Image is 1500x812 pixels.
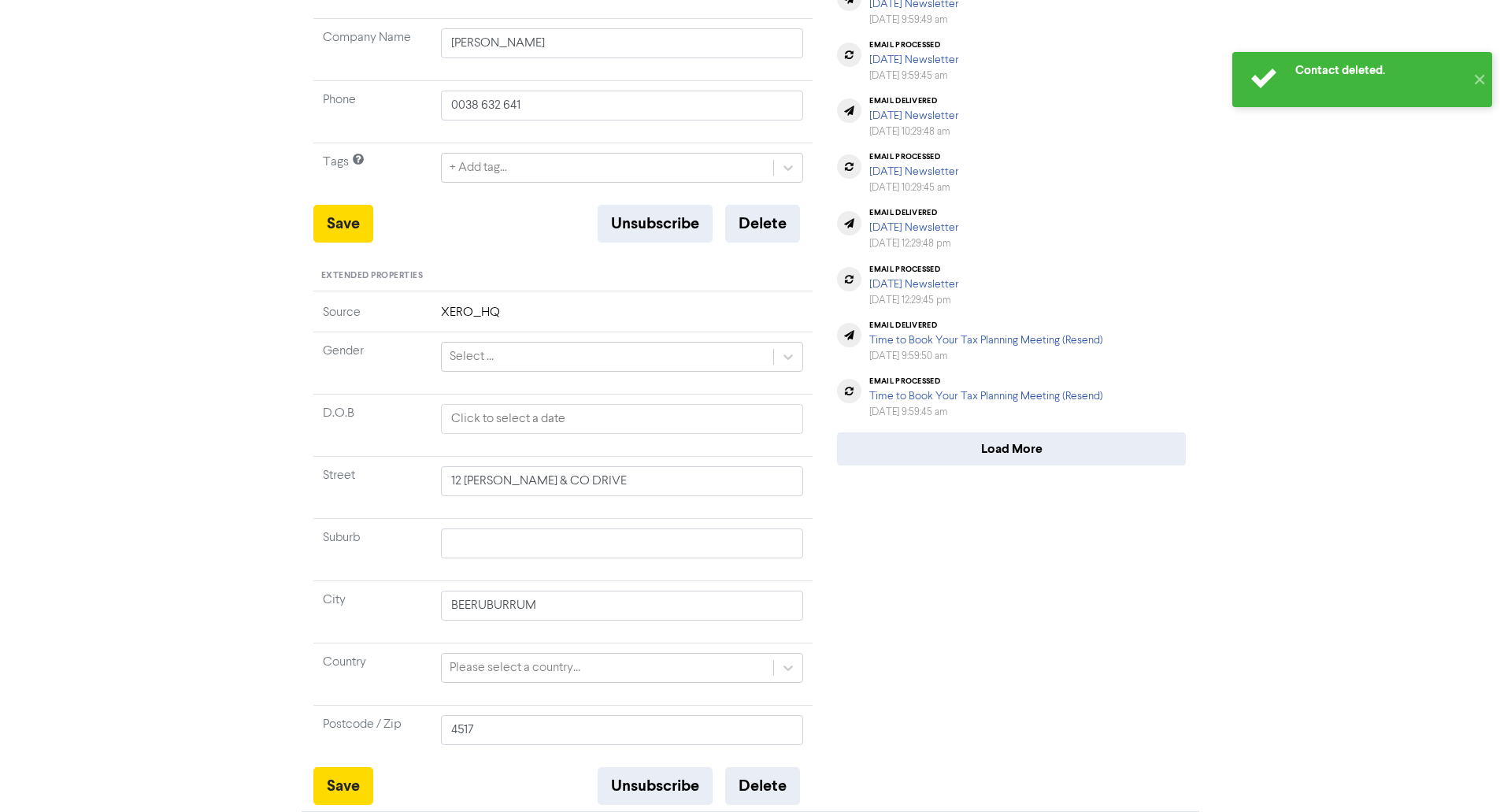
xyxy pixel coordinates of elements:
[313,456,431,518] td: Street
[869,376,1103,386] div: email processed
[313,643,431,705] td: Country
[869,69,959,83] div: [DATE] 9:59:45 am
[598,205,713,243] button: Unsubscribe
[869,222,959,233] a: [DATE] Newsletter
[313,205,373,243] button: Save
[313,580,431,643] td: City
[869,265,959,274] div: email processed
[1302,642,1500,812] iframe: Chat Widget
[869,293,959,308] div: [DATE] 12:29:45 pm
[313,394,431,456] td: D.O.B
[869,13,959,28] div: [DATE] 9:59:49 am
[869,110,959,121] a: [DATE] Newsletter
[725,205,800,243] button: Delete
[313,261,813,291] div: Extended Properties
[869,96,959,106] div: email delivered
[313,767,373,805] button: Save
[450,658,580,677] div: Please select a country...
[869,335,1103,346] a: Time to Book Your Tax Planning Meeting (Resend)
[598,767,713,805] button: Unsubscribe
[441,404,804,434] input: Click to select a date
[725,767,800,805] button: Delete
[869,391,1103,402] a: Time to Book Your Tax Planning Meeting (Resend)
[869,236,959,251] div: [DATE] 12:29:48 pm
[869,180,959,195] div: [DATE] 10:29:45 am
[313,332,431,394] td: Gender
[431,303,813,332] td: XERO_HQ
[1295,62,1465,79] div: Contact deleted.
[450,347,494,366] div: Select ...
[313,705,431,767] td: Postcode / Zip
[313,303,431,332] td: Source
[869,54,959,65] a: [DATE] Newsletter
[837,432,1186,465] button: Load More
[313,143,431,206] td: Tags
[869,166,959,177] a: [DATE] Newsletter
[869,152,959,161] div: email processed
[450,158,507,177] div: + Add tag...
[869,405,1103,420] div: [DATE] 9:59:45 am
[869,124,959,139] div: [DATE] 10:29:48 am
[313,81,431,143] td: Phone
[869,279,959,290] a: [DATE] Newsletter
[869,208,959,217] div: email delivered
[869,349,1103,364] div: [DATE] 9:59:50 am
[313,518,431,580] td: Suburb
[313,19,431,81] td: Company Name
[869,40,959,50] div: email processed
[869,321,1103,330] div: email delivered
